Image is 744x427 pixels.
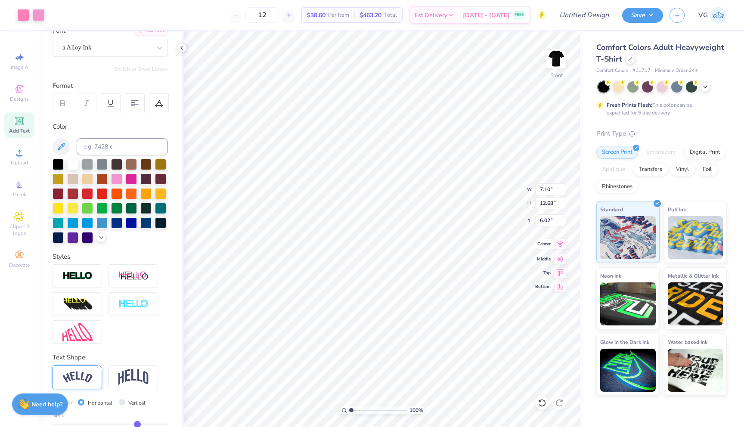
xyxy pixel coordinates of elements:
[62,297,93,311] img: 3d Illusion
[9,127,30,134] span: Add Text
[53,353,168,362] div: Text Shape
[668,337,707,347] span: Water based Ink
[607,102,652,108] strong: Fresh Prints Flash:
[128,399,146,407] label: Vertical
[632,67,651,74] span: # C1717
[9,262,30,269] span: Decorate
[535,241,551,247] span: Center
[600,337,649,347] span: Glow in the Dark Ink
[88,399,112,407] label: Horizontal
[114,65,168,72] button: Switch to Greek Letters
[600,216,656,259] img: Standard
[655,67,698,74] span: Minimum Order: 24 +
[633,163,668,176] div: Transfers
[9,64,30,71] span: Image AI
[53,412,65,419] span: Bend
[710,7,727,24] img: Valerie Gavioli
[641,146,682,159] div: Embroidery
[668,282,723,325] img: Metallic & Glitter Ink
[600,271,621,280] span: Neon Ink
[548,50,565,67] img: Front
[31,400,62,408] strong: Need help?
[360,11,381,20] span: $463.20
[415,11,447,20] span: Est. Delivery
[668,205,686,214] span: Puff Ink
[668,216,723,259] img: Puff Ink
[245,7,279,23] input: – –
[307,11,325,20] span: $38.60
[550,71,563,79] div: Front
[10,96,29,102] span: Designs
[409,406,423,414] span: 100 %
[384,11,397,20] span: Total
[600,282,656,325] img: Neon Ink
[600,349,656,392] img: Glow in the Dark Ink
[535,284,551,290] span: Bottom
[53,81,169,91] div: Format
[596,180,638,193] div: Rhinestones
[328,11,349,20] span: Per Item
[118,299,149,309] img: Negative Space
[53,122,168,132] div: Color
[596,67,628,74] span: Comfort Colors
[62,371,93,383] img: Arc
[668,349,723,392] img: Water based Ink
[11,159,28,166] span: Upload
[118,271,149,282] img: Shadow
[600,205,623,214] span: Standard
[515,12,524,18] span: FREE
[535,256,551,262] span: Middle
[596,42,724,64] span: Comfort Colors Adult Heavyweight T-Shirt
[535,270,551,276] span: Top
[463,11,509,20] span: [DATE] - [DATE]
[668,271,719,280] span: Metallic & Glitter Ink
[77,138,168,155] input: e.g. 7428 c
[698,7,727,24] a: VG
[118,369,149,385] img: Arch
[596,129,727,139] div: Print Type
[596,146,638,159] div: Screen Print
[62,323,93,341] img: Free Distort
[670,163,694,176] div: Vinyl
[622,8,663,23] button: Save
[697,163,717,176] div: Foil
[552,6,616,24] input: Untitled Design
[607,101,713,117] div: This color can be expedited for 5 day delivery.
[4,223,34,237] span: Clipart & logos
[684,146,726,159] div: Digital Print
[13,191,26,198] span: Greek
[62,271,93,281] img: Stroke
[53,252,168,262] div: Styles
[596,163,631,176] div: Applique
[698,10,708,20] span: VG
